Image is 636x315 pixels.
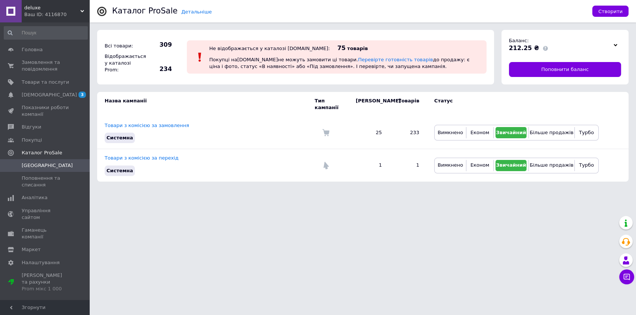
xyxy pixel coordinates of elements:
a: Детальніше [181,9,212,15]
span: Створити [598,9,623,14]
td: Статус [427,92,599,117]
span: Звичайний [496,130,526,135]
button: Звичайний [495,160,527,171]
span: Покупці [22,137,42,143]
a: Перевірте готовність товарів [358,57,433,62]
button: Турбо [577,160,596,171]
span: Маркет [22,246,41,253]
span: [GEOGRAPHIC_DATA] [22,162,73,169]
button: Економ [468,160,491,171]
td: [PERSON_NAME] [348,92,389,117]
span: 234 [146,65,172,73]
span: Вимкнено [438,130,463,135]
span: 3 [78,92,86,98]
td: Назва кампанії [97,92,315,117]
td: 233 [389,117,427,149]
div: Не відображається у каталозі [DOMAIN_NAME]: [209,46,330,51]
a: Товари з комісією за перехід [105,155,179,161]
span: Аналітика [22,194,47,201]
span: 75 [337,44,346,52]
a: Товари з комісією за замовлення [105,123,189,128]
span: Замовлення та повідомлення [22,59,69,72]
span: Головна [22,46,43,53]
div: Ваш ID: 4116870 [24,11,90,18]
button: Більше продажів [531,127,572,138]
button: Більше продажів [531,160,572,171]
button: Створити [592,6,629,17]
span: Товари та послуги [22,79,69,86]
img: Комісія за замовлення [322,129,330,136]
button: Турбо [577,127,596,138]
td: 25 [348,117,389,149]
span: deluxe [24,4,80,11]
span: Більше продажів [530,130,573,135]
div: Відображається у каталозі Prom: [103,51,144,75]
button: Вимкнено [436,127,464,138]
span: [PERSON_NAME] та рахунки [22,272,69,293]
span: Покупці на [DOMAIN_NAME] не можуть замовити ці товари. до продажу: є ціна і фото, статус «В наявн... [209,57,469,69]
span: Налаштування [22,259,60,266]
div: Всі товари: [103,41,144,51]
span: Каталог ProSale [22,149,62,156]
button: Економ [468,127,491,138]
span: товарів [347,46,368,51]
span: Системна [106,135,133,140]
span: Турбо [579,130,594,135]
span: 212.25 ₴ [509,44,539,52]
button: Чат з покупцем [619,269,634,284]
button: Звичайний [495,127,527,138]
span: Економ [470,130,489,135]
span: Звичайний [496,162,526,168]
span: Поповнення та списання [22,175,69,188]
span: Управління сайтом [22,207,69,221]
span: Більше продажів [530,162,573,168]
span: [DEMOGRAPHIC_DATA] [22,92,77,98]
a: Поповнити баланс [509,62,621,77]
span: Відгуки [22,124,41,130]
span: Гаманець компанії [22,227,69,240]
span: Вимкнено [438,162,463,168]
span: Економ [470,162,489,168]
div: Каталог ProSale [112,7,177,15]
td: 1 [389,149,427,182]
button: Вимкнено [436,160,464,171]
div: Prom мікс 1 000 [22,285,69,292]
span: 309 [146,41,172,49]
span: Баланс: [509,38,529,43]
td: Товарів [389,92,427,117]
span: Показники роботи компанії [22,104,69,118]
span: Турбо [579,162,594,168]
img: Комісія за перехід [322,162,330,169]
td: 1 [348,149,389,182]
input: Пошук [4,26,88,40]
span: Поповнити баланс [541,66,589,73]
td: Тип кампанії [315,92,348,117]
img: :exclamation: [194,52,206,63]
span: Системна [106,168,133,173]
